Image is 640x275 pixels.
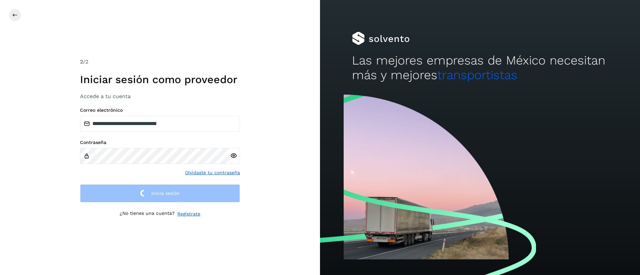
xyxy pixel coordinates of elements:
span: Inicia sesión [151,191,180,196]
a: Olvidaste tu contraseña [185,169,240,176]
div: /2 [80,58,240,66]
label: Contraseña [80,140,240,145]
a: Regístrate [177,210,200,217]
label: Correo electrónico [80,107,240,113]
span: 2 [80,59,83,65]
button: Inicia sesión [80,184,240,203]
h2: Las mejores empresas de México necesitan más y mejores [352,53,608,83]
p: ¿No tienes una cuenta? [120,210,175,217]
h1: Iniciar sesión como proveedor [80,73,240,86]
span: transportistas [437,68,517,82]
h3: Accede a tu cuenta [80,93,240,99]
